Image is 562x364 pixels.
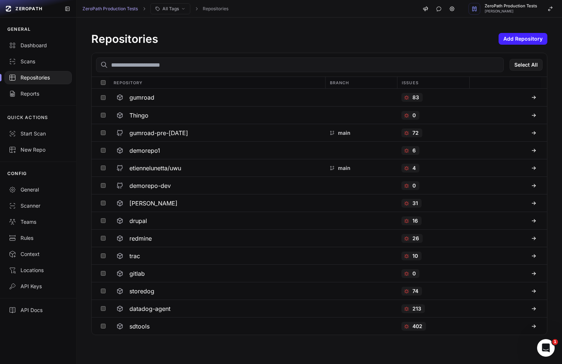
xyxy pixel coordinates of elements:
div: demorepo1 6 [92,141,547,159]
div: [PERSON_NAME] 31 [92,194,547,212]
div: Context [9,250,67,258]
p: 402 [412,323,422,330]
div: Scanner [9,202,67,209]
span: [PERSON_NAME] [485,10,537,13]
div: gumroad-pre-[DATE] main 72 [92,124,547,141]
p: 10 [412,252,418,260]
p: 83 [412,94,419,101]
div: Locations [9,267,67,274]
button: demorepo1 [109,142,325,159]
h3: gitlab [129,269,145,278]
svg: chevron right, [194,6,199,11]
button: [PERSON_NAME] [109,194,325,212]
div: Dashboard [9,42,67,49]
div: storedog 74 [92,282,547,300]
div: etiennelunetta/uwu main 4 [92,159,547,177]
button: Select All [510,59,543,71]
p: main [338,164,350,172]
span: ZeroPath Production Tests [485,4,537,8]
h3: [PERSON_NAME] [129,199,177,208]
h3: gumroad-pre-[DATE] [129,129,188,137]
h3: drupal [129,216,147,225]
div: demorepo-dev 0 [92,177,547,194]
h3: redmine [129,234,152,243]
p: 213 [412,305,421,312]
h3: sdtools [129,322,150,331]
p: 0 [412,182,416,189]
svg: chevron right, [142,6,147,11]
a: ZEROPATH [3,3,59,15]
button: All Tags [150,3,190,14]
h3: datadog-agent [129,304,170,313]
button: gitlab [109,265,325,282]
div: Teams [9,218,67,226]
button: drupal [109,212,325,229]
iframe: Intercom live chat [537,339,555,357]
div: trac 10 [92,247,547,264]
div: redmine 26 [92,229,547,247]
div: Issues [397,77,469,88]
div: Repositories [9,74,67,81]
div: Start Scan [9,130,67,137]
div: New Repo [9,146,67,153]
h3: trac [129,252,140,260]
h3: demorepo-dev [129,181,171,190]
button: gumroad [109,89,325,106]
h3: demorepo1 [129,146,160,155]
h1: Repositories [91,32,158,45]
h3: gumroad [129,93,154,102]
span: ZEROPATH [15,6,43,12]
p: 4 [412,164,416,172]
button: Add Repository [499,33,547,45]
p: 72 [412,129,419,137]
span: All Tags [162,6,179,12]
div: API Docs [9,307,67,314]
div: sdtools 402 [92,317,547,335]
div: General [9,186,67,193]
span: 1 [552,339,558,345]
p: QUICK ACTIONS [7,115,48,120]
button: etiennelunetta/uwu [109,159,325,177]
div: Reports [9,90,67,97]
h3: etiennelunetta/uwu [129,164,181,172]
div: Branch [325,77,397,88]
div: Thingo 0 [92,106,547,124]
div: Rules [9,234,67,242]
button: demorepo-dev [109,177,325,194]
p: 0 [412,112,416,119]
p: 6 [412,147,416,154]
button: storedog [109,282,325,300]
p: 74 [412,287,418,295]
button: gumroad-pre-[DATE] [109,124,325,141]
a: ZeroPath Production Tests [82,6,138,12]
p: 16 [412,217,418,224]
div: datadog-agent 213 [92,300,547,317]
p: CONFIG [7,171,27,177]
div: drupal 16 [92,212,547,229]
nav: breadcrumb [82,3,228,14]
a: Repositories [203,6,228,12]
button: redmine [109,230,325,247]
button: trac [109,247,325,264]
button: Thingo [109,107,325,124]
p: 31 [412,200,418,207]
p: 0 [412,270,416,277]
h3: Thingo [129,111,148,120]
div: gitlab 0 [92,264,547,282]
div: Repository [109,77,325,88]
p: 26 [412,235,419,242]
div: Scans [9,58,67,65]
div: gumroad 83 [92,89,547,106]
button: datadog-agent [109,300,325,317]
button: sdtools [109,317,325,335]
h3: storedog [129,287,154,296]
p: main [338,129,350,137]
p: GENERAL [7,26,31,32]
div: API Keys [9,283,67,290]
